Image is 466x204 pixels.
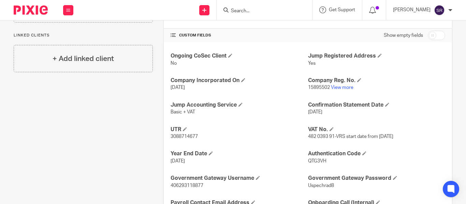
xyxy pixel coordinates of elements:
span: 406293118877 [171,183,203,188]
h4: Government Gateway Password [308,175,445,182]
span: 482 0393 91-VRS start date from [DATE] [308,134,393,139]
h4: Confirmation Statement Date [308,101,445,109]
span: Basic + VAT [171,110,195,114]
h4: Jump Registered Address [308,52,445,60]
p: Linked clients [14,33,153,38]
a: View more [331,85,353,90]
h4: Company Incorporated On [171,77,308,84]
h4: Company Reg. No. [308,77,445,84]
h4: Ongoing CoSec Client [171,52,308,60]
p: [PERSON_NAME] [393,6,431,13]
h4: Government Gateway Username [171,175,308,182]
img: svg%3E [434,5,445,16]
span: Uspechrad8 [308,183,334,188]
span: [DATE] [308,110,322,114]
label: Show empty fields [384,32,423,39]
span: QTG3VH [308,159,326,163]
span: Get Support [329,7,355,12]
h4: + Add linked client [53,53,114,64]
img: Pixie [14,5,48,15]
h4: VAT No. [308,126,445,133]
h4: UTR [171,126,308,133]
span: 3088714677 [171,134,198,139]
h4: CUSTOM FIELDS [171,33,308,38]
input: Search [230,8,292,14]
span: No [171,61,177,66]
h4: Authentication Code [308,150,445,157]
span: Yes [308,61,316,66]
span: 15895502 [308,85,330,90]
span: [DATE] [171,159,185,163]
h4: Jump Accounting Service [171,101,308,109]
span: [DATE] [171,85,185,90]
h4: Year End Date [171,150,308,157]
